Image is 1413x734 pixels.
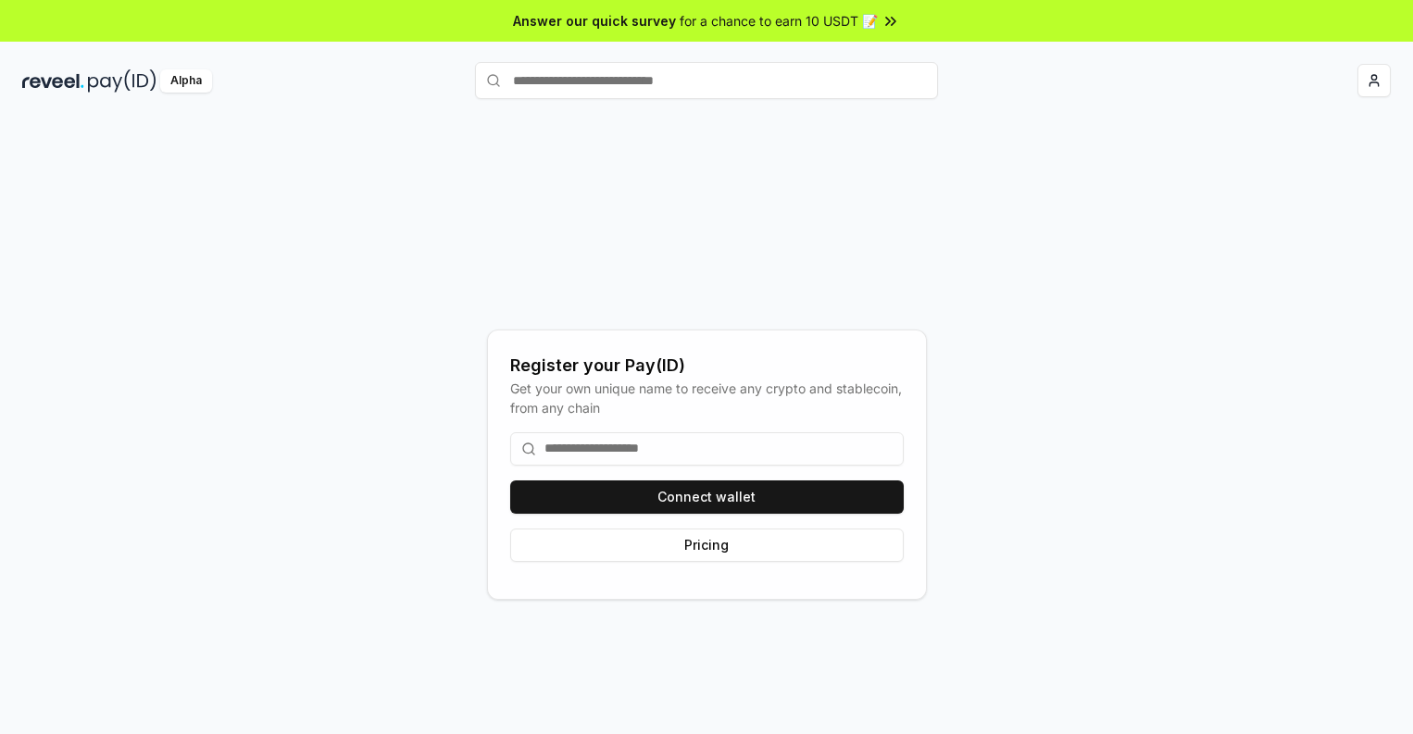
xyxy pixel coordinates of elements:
div: Get your own unique name to receive any crypto and stablecoin, from any chain [510,379,904,417]
span: Answer our quick survey [513,11,676,31]
span: for a chance to earn 10 USDT 📝 [680,11,878,31]
button: Pricing [510,529,904,562]
div: Register your Pay(ID) [510,353,904,379]
div: Alpha [160,69,212,93]
img: reveel_dark [22,69,84,93]
button: Connect wallet [510,480,904,514]
img: pay_id [88,69,156,93]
